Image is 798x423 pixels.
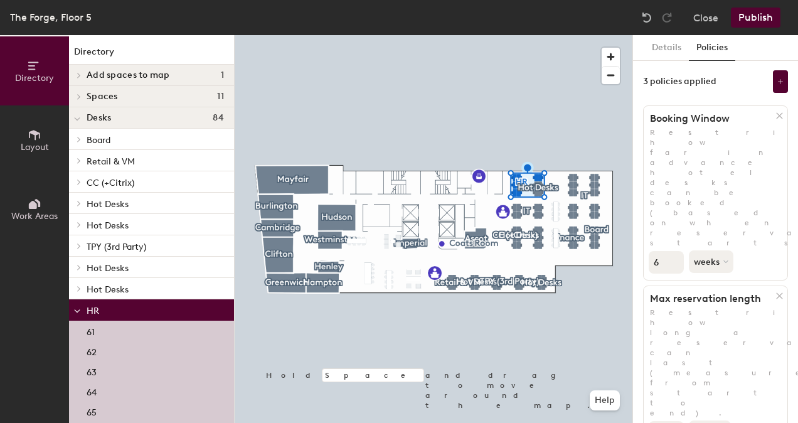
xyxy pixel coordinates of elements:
span: Desks [87,113,111,123]
div: 3 policies applied [643,77,716,87]
span: Work Areas [11,211,58,222]
h1: Directory [69,45,234,65]
p: 62 [87,343,97,358]
span: CC (+Citrix) [87,178,134,188]
button: Policies [689,35,735,61]
span: Hot Desks [87,220,129,231]
p: 63 [87,363,97,378]
span: Hot Desks [87,199,129,210]
p: 61 [87,323,95,338]
h1: Max reservation length [644,292,776,305]
p: 64 [87,383,97,398]
div: The Forge, Floor 5 [10,9,92,25]
button: Details [644,35,689,61]
span: Layout [21,142,49,153]
p: 65 [87,404,97,418]
img: Undo [641,11,653,24]
span: 84 [213,113,224,123]
span: Directory [15,73,54,83]
span: HR [87,306,99,316]
span: Board [87,135,110,146]
img: Redo [661,11,673,24]
span: Add spaces to map [87,70,170,80]
span: 11 [217,92,224,102]
h1: Booking Window [644,112,776,125]
button: Help [590,390,620,410]
button: Publish [731,8,780,28]
button: Close [693,8,718,28]
p: Restrict how far in advance hotel desks can be booked (based on when reservation starts). [644,127,787,248]
button: weeks [689,250,733,273]
span: 1 [221,70,224,80]
span: TPY (3rd Party) [87,242,146,252]
span: Hot Desks [87,263,129,274]
span: Spaces [87,92,118,102]
p: Restrict how long a reservation can last (measured from start to end). [644,308,787,418]
span: Retail & VM [87,156,135,167]
span: Hot Desks [87,284,129,295]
